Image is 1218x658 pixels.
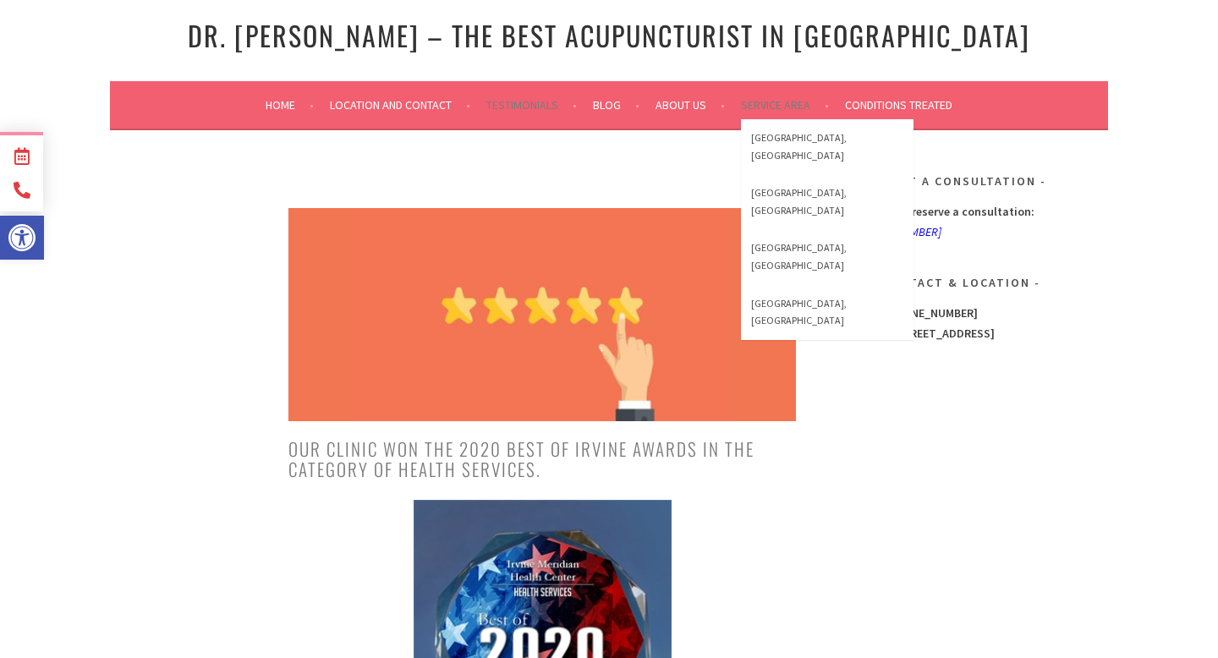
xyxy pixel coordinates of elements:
h3: Contact & Location [850,272,1062,293]
a: Conditions Treated [845,95,952,115]
a: Location and Contact [330,95,470,115]
a: [GEOGRAPHIC_DATA], [GEOGRAPHIC_DATA] [741,285,913,340]
strong: [PHONE_NUMBER] [884,305,978,321]
a: Dr. [PERSON_NAME] – The Best Acupuncturist In [GEOGRAPHIC_DATA] [188,15,1030,55]
div: Phone: [850,303,1062,323]
a: [GEOGRAPHIC_DATA], [GEOGRAPHIC_DATA] [741,119,913,174]
a: [GEOGRAPHIC_DATA], [GEOGRAPHIC_DATA] [741,174,913,229]
h3: ✆ Get A Consultation [850,171,1062,191]
strong: Call now to reserve a consultation: [850,204,1034,219]
a: [GEOGRAPHIC_DATA], [GEOGRAPHIC_DATA] [741,229,913,284]
div: Address: [850,303,1062,555]
a: Blog [593,95,639,115]
h2: Our clinic won the 2020 Best of Irvine Awards in the category of Health Services. [288,439,796,480]
strong: [STREET_ADDRESS] [892,326,995,341]
a: About Us [656,95,725,115]
a: Testimonials [486,95,577,115]
a: Home [266,95,314,115]
a: Service Area [741,95,829,115]
img: product-reviews [288,208,796,421]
